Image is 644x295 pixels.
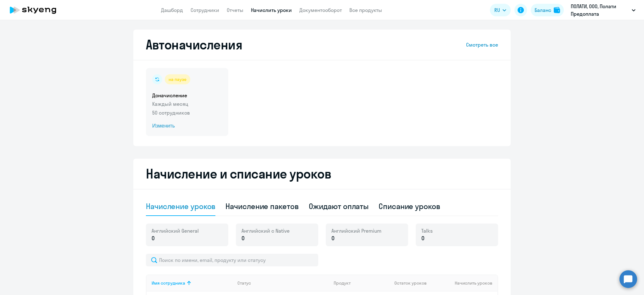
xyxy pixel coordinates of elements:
span: Talks [421,227,433,234]
a: Все продукты [349,7,382,13]
a: Начислить уроки [251,7,292,13]
span: 0 [152,234,155,242]
div: Списание уроков [379,201,440,211]
div: Статус [237,280,251,286]
p: 50 сотрудников [152,109,222,116]
h5: Доначисление [152,92,222,99]
h2: Начисление и списание уроков [146,166,498,181]
h2: Автоначисления [146,37,242,52]
span: Английский Premium [331,227,381,234]
p: Каждый месяц [152,100,222,108]
a: Документооборот [299,7,342,13]
input: Поиск по имени, email, продукту или статусу [146,254,318,266]
div: Статус [237,280,329,286]
button: RU [490,4,511,16]
div: Начисление уроков [146,201,215,211]
a: Смотреть все [466,41,498,48]
div: Остаток уроков [394,280,433,286]
span: Английский с Native [241,227,290,234]
span: Английский General [152,227,199,234]
span: 0 [421,234,425,242]
span: Остаток уроков [394,280,427,286]
div: Начисление пакетов [225,201,298,211]
a: Отчеты [227,7,243,13]
div: Имя сотрудника [152,280,232,286]
span: 0 [241,234,245,242]
div: на паузе [165,74,190,84]
span: Изменить [152,122,222,130]
button: Балансbalance [531,4,564,16]
div: Ожидают оплаты [309,201,369,211]
button: ПОЛАТИ, ООО, Полати Предоплата [568,3,639,18]
div: Продукт [334,280,390,286]
a: Дашборд [161,7,183,13]
span: RU [494,6,500,14]
a: Сотрудники [191,7,219,13]
div: Баланс [535,6,551,14]
div: Имя сотрудника [152,280,185,286]
div: Продукт [334,280,351,286]
th: Начислить уроков [433,275,497,292]
span: 0 [331,234,335,242]
p: ПОЛАТИ, ООО, Полати Предоплата [571,3,629,18]
img: balance [554,7,560,13]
